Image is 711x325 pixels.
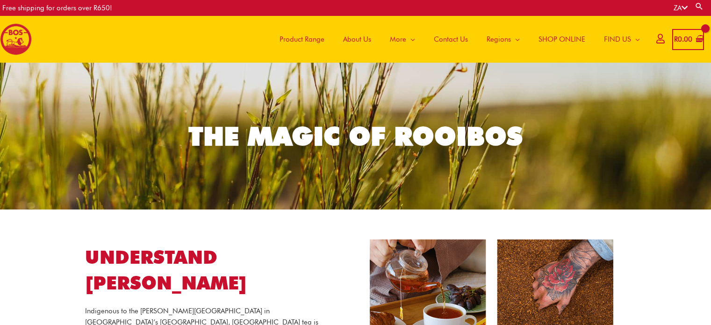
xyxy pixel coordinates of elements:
a: Regions [477,16,529,63]
span: Contact Us [434,25,468,53]
a: Search button [695,2,704,11]
a: More [381,16,424,63]
bdi: 0.00 [674,35,692,43]
span: SHOP ONLINE [539,25,585,53]
a: Contact Us [424,16,477,63]
nav: Site Navigation [263,16,649,63]
span: More [390,25,406,53]
a: ZA [674,4,688,12]
span: R [674,35,678,43]
span: FIND US [604,25,631,53]
span: Product Range [280,25,324,53]
a: SHOP ONLINE [529,16,595,63]
span: About Us [343,25,371,53]
span: Regions [487,25,511,53]
div: THE MAGIC OF ROOIBOS [188,123,523,149]
a: Product Range [270,16,334,63]
a: About Us [334,16,381,63]
h1: UNDERSTAND [PERSON_NAME] [85,245,329,296]
a: View Shopping Cart, empty [672,29,704,50]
